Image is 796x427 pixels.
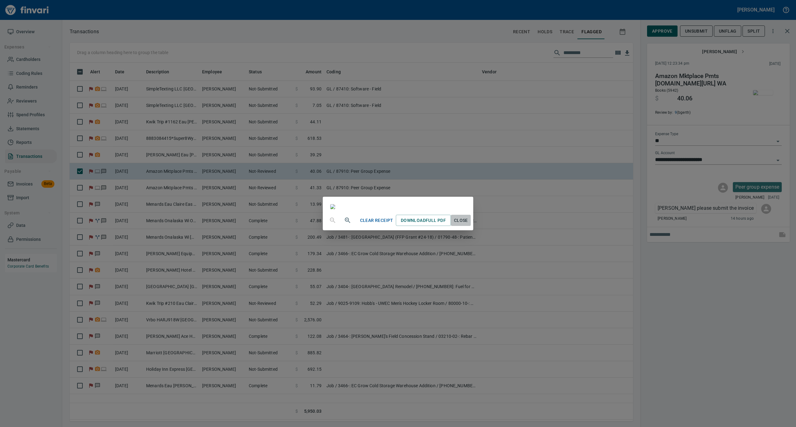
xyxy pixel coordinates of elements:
button: Clear Receipt [358,215,396,226]
a: DownloadFull PDF [396,215,451,226]
span: Clear Receipt [360,217,393,224]
button: Close [451,215,471,226]
img: receipts%2Fmarketjohnson%2F2025-09-25%2FeN5SXQ5kD9XgMGaYPRmJvn8xbX92__GMfXG7hX5RJsUlsntw7V.jpg [330,204,335,209]
span: Close [453,217,468,224]
span: Download Full PDF [401,217,446,224]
